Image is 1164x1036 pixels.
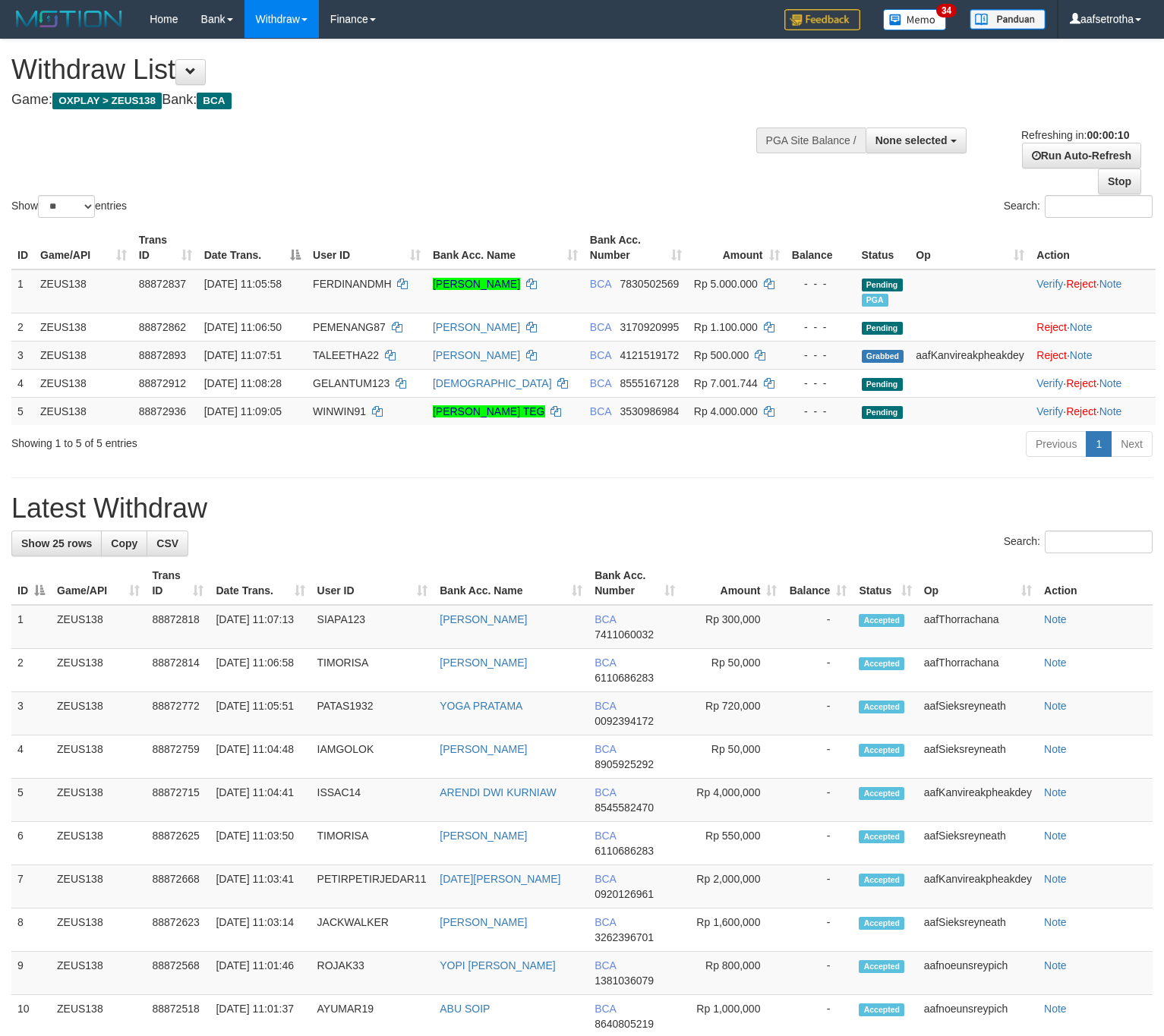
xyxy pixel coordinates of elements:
[146,649,210,692] td: 88872814
[918,779,1038,822] td: aafKanvireakpheakdey
[210,649,311,692] td: [DATE] 11:06:58
[853,562,917,605] th: Status: activate to sort column ascending
[756,128,866,153] div: PGA Site Balance /
[311,822,434,865] td: TIMORISA
[1099,278,1122,290] a: Note
[11,8,127,30] img: MOTION_logo.png
[694,278,758,290] span: Rp 5.000.000
[11,93,761,108] h4: Game: Bank:
[34,341,133,369] td: ZEUS138
[11,605,51,649] td: 1
[859,830,904,843] span: Accepted
[910,226,1030,269] th: Op: activate to sort column ascending
[595,845,654,857] span: Copy 6110686283 to clipboard
[204,405,282,417] span: [DATE] 11:09:05
[440,786,556,798] a: ARENDI DWI KURNIAW
[210,562,311,605] th: Date Trans.: activate to sort column ascending
[1087,129,1129,141] strong: 00:00:10
[1004,531,1153,553] label: Search:
[1030,369,1156,397] td: · ·
[440,873,560,885] a: [DATE][PERSON_NAME]
[11,313,34,341] td: 2
[313,377,390,389] span: GELANTUM123
[856,226,910,269] th: Status
[1036,377,1063,389] a: Verify
[210,605,311,649] td: [DATE] 11:07:13
[210,735,311,779] td: [DATE] 11:04:48
[146,908,210,952] td: 88872623
[204,321,282,333] span: [DATE] 11:06:50
[620,321,680,333] span: Copy 3170920995 to clipboard
[1098,168,1141,194] a: Stop
[784,9,860,30] img: Feedback.jpg
[51,865,146,908] td: ZEUS138
[11,226,34,269] th: ID
[51,605,146,649] td: ZEUS138
[783,605,853,649] td: -
[918,865,1038,908] td: aafKanvireakpheakdey
[34,269,133,313] td: ZEUS138
[11,779,51,822] td: 5
[156,537,178,549] span: CSV
[1044,700,1067,712] a: Note
[11,430,474,451] div: Showing 1 to 5 of 5 entries
[51,908,146,952] td: ZEUS138
[588,562,680,605] th: Bank Acc. Number: activate to sort column ascending
[311,605,434,649] td: SIAPA123
[681,952,784,995] td: Rp 800,000
[595,613,616,625] span: BCA
[681,735,784,779] td: Rp 50,000
[307,226,427,269] th: User ID: activate to sort column ascending
[1045,531,1153,553] input: Search:
[313,278,391,290] span: FERDINANDMH
[970,9,1046,30] img: panduan.png
[783,908,853,952] td: -
[433,321,520,333] a: [PERSON_NAME]
[311,779,434,822] td: ISSAC14
[590,278,611,290] span: BCA
[51,822,146,865] td: ZEUS138
[1070,349,1093,361] a: Note
[11,195,127,218] label: Show entries
[146,735,210,779] td: 88872759
[11,269,34,313] td: 1
[311,562,434,605] th: User ID: activate to sort column ascending
[595,888,654,900] span: Copy 0920126961 to clipboard
[783,822,853,865] td: -
[1030,341,1156,369] td: ·
[595,786,616,798] span: BCA
[139,321,186,333] span: 88872862
[1099,405,1122,417] a: Note
[313,349,379,361] span: TALEETHA22
[1044,1003,1067,1015] a: Note
[681,692,784,735] td: Rp 720,000
[866,128,967,153] button: None selected
[210,779,311,822] td: [DATE] 11:04:41
[883,9,947,30] img: Button%20Memo.svg
[694,405,758,417] span: Rp 4.000.000
[51,779,146,822] td: ZEUS138
[146,822,210,865] td: 88872625
[34,397,133,425] td: ZEUS138
[595,916,616,928] span: BCA
[595,873,616,885] span: BCA
[1044,873,1067,885] a: Note
[681,562,784,605] th: Amount: activate to sort column ascending
[859,787,904,800] span: Accepted
[311,649,434,692] td: TIMORISA
[918,952,1038,995] td: aafnoeunsreypich
[595,700,616,712] span: BCA
[210,692,311,735] td: [DATE] 11:05:51
[139,405,186,417] span: 88872936
[1070,321,1093,333] a: Note
[694,377,758,389] span: Rp 7.001.744
[1086,431,1112,457] a: 1
[786,226,856,269] th: Balance
[1004,195,1153,218] label: Search:
[11,735,51,779] td: 4
[862,322,903,335] span: Pending
[1044,657,1067,669] a: Note
[133,226,198,269] th: Trans ID: activate to sort column ascending
[21,537,92,549] span: Show 25 rows
[111,537,137,549] span: Copy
